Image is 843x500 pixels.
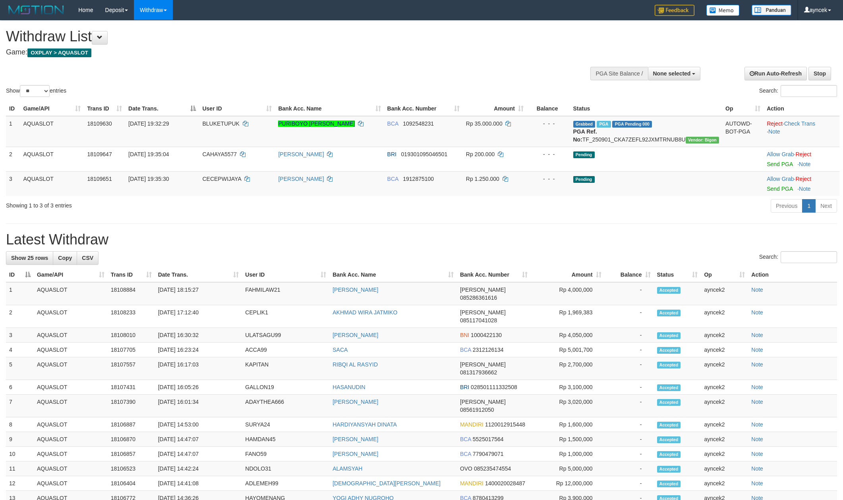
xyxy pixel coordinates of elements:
[128,151,169,157] span: [DATE] 19:35:04
[128,120,169,127] span: [DATE] 19:32:29
[612,121,652,128] span: PGA Pending
[530,150,567,158] div: - - -
[657,332,681,339] span: Accepted
[155,417,242,432] td: [DATE] 14:53:00
[751,332,763,338] a: Note
[6,282,34,305] td: 1
[530,120,567,128] div: - - -
[657,466,681,473] span: Accepted
[6,198,345,209] div: Showing 1 to 3 of 3 entries
[155,267,242,282] th: Date Trans.: activate to sort column ascending
[473,451,504,457] span: Copy 7790479071 to clipboard
[751,421,763,428] a: Note
[471,384,517,390] span: Copy 028501111332508 to clipboard
[108,417,155,432] td: 18106887
[34,417,108,432] td: AQUASLOT
[531,357,605,380] td: Rp 2,700,000
[460,436,471,442] span: BCA
[701,282,748,305] td: ayncek2
[333,332,378,338] a: [PERSON_NAME]
[460,295,497,301] span: Copy 085286361616 to clipboard
[605,395,654,417] td: -
[155,357,242,380] td: [DATE] 16:17:03
[527,101,570,116] th: Balance
[605,305,654,328] td: -
[34,447,108,461] td: AQUASLOT
[53,251,77,265] a: Copy
[6,447,34,461] td: 10
[751,480,763,486] a: Note
[701,380,748,395] td: ayncek2
[403,120,434,127] span: Copy 1092548231 to clipboard
[6,395,34,417] td: 7
[722,101,764,116] th: Op: activate to sort column ascending
[34,305,108,328] td: AQUASLOT
[764,171,839,196] td: ·
[815,199,837,213] a: Next
[657,287,681,294] span: Accepted
[202,176,241,182] span: CECEPWIJAYA
[657,347,681,354] span: Accepted
[278,120,355,127] a: PURIBOYO [PERSON_NAME]
[531,282,605,305] td: Rp 4,000,000
[155,282,242,305] td: [DATE] 18:15:27
[751,361,763,368] a: Note
[333,436,378,442] a: [PERSON_NAME]
[460,399,506,405] span: [PERSON_NAME]
[781,251,837,263] input: Search:
[242,395,329,417] td: ADAYTHEA666
[657,451,681,458] span: Accepted
[655,5,694,16] img: Feedback.jpg
[108,395,155,417] td: 18107390
[6,328,34,343] td: 3
[573,128,597,143] b: PGA Ref. No:
[605,267,654,282] th: Balance: activate to sort column ascending
[108,343,155,357] td: 18107705
[759,251,837,263] label: Search:
[242,461,329,476] td: NDOLO31
[6,171,20,196] td: 3
[333,421,397,428] a: HARDIYANSYAH DINATA
[20,147,84,171] td: AQUASLOT
[531,380,605,395] td: Rp 3,100,000
[605,357,654,380] td: -
[531,305,605,328] td: Rp 1,969,383
[605,343,654,357] td: -
[333,347,348,353] a: SACA
[155,328,242,343] td: [DATE] 16:30:32
[767,161,793,167] a: Send PGA
[6,4,66,16] img: MOTION_logo.png
[155,432,242,447] td: [DATE] 14:47:07
[473,347,504,353] span: Copy 2312126134 to clipboard
[6,85,66,97] label: Show entries
[808,67,831,80] a: Stop
[77,251,99,265] a: CSV
[795,151,811,157] a: Reject
[108,282,155,305] td: 18108884
[242,380,329,395] td: GALLON19
[6,29,554,45] h1: Withdraw List
[108,447,155,461] td: 18106857
[597,121,611,128] span: Marked by ayncek2
[34,357,108,380] td: AQUASLOT
[125,101,199,116] th: Date Trans.: activate to sort column descending
[767,176,795,182] span: ·
[701,267,748,282] th: Op: activate to sort column ascending
[781,85,837,97] input: Search:
[6,432,34,447] td: 9
[333,384,365,390] a: HASANUDIN
[6,357,34,380] td: 5
[530,175,567,183] div: - - -
[605,380,654,395] td: -
[764,116,839,147] td: · ·
[531,447,605,461] td: Rp 1,000,000
[27,48,91,57] span: OXPLAY > AQUASLOT
[657,310,681,316] span: Accepted
[329,267,457,282] th: Bank Acc. Name: activate to sort column ascending
[333,361,378,368] a: RIBQI AL RASYID
[799,161,811,167] a: Note
[751,451,763,457] a: Note
[466,176,499,182] span: Rp 1.250.000
[87,120,112,127] span: 18109630
[751,399,763,405] a: Note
